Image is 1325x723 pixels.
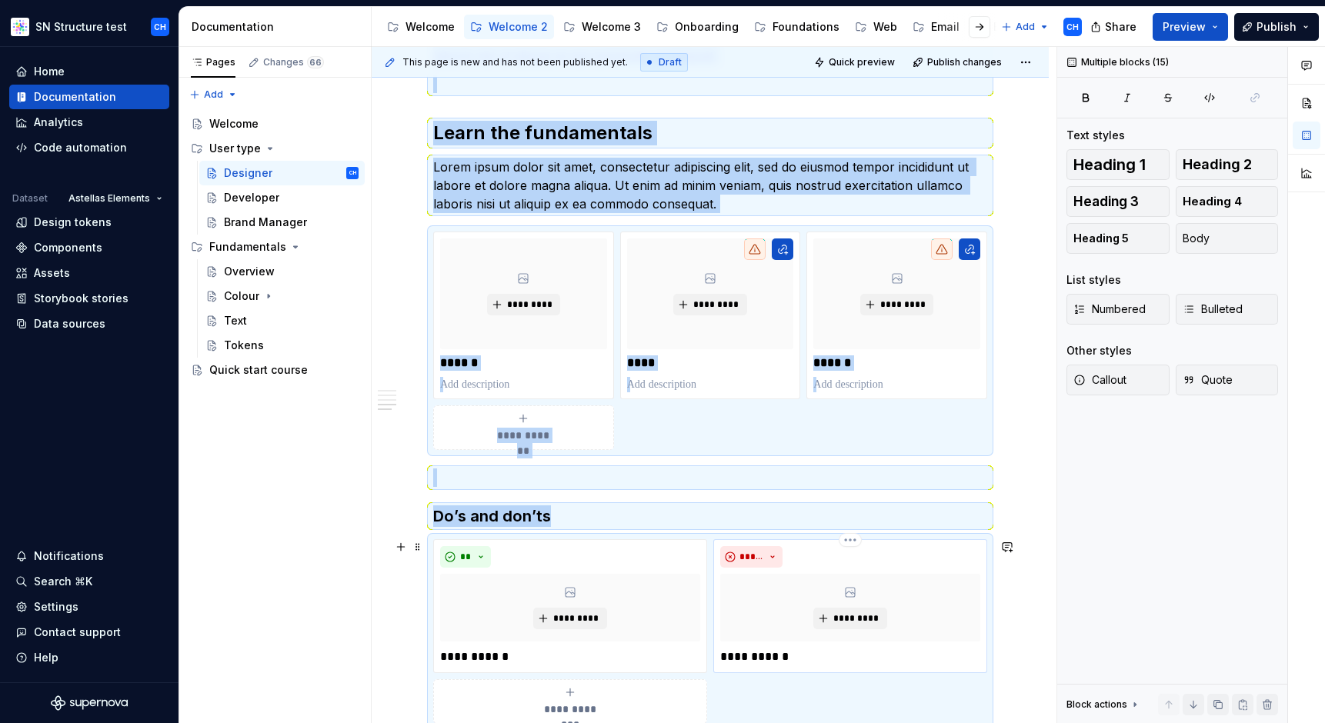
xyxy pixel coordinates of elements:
div: Web [873,19,897,35]
a: Welcome 2 [464,15,554,39]
div: Foundations [773,19,839,35]
div: Developer [224,190,279,205]
a: Colour [199,284,365,308]
div: Welcome 2 [489,19,548,35]
div: Code automation [34,140,127,155]
span: Heading 3 [1073,194,1139,209]
div: Fundamentals [209,239,286,255]
a: Email [906,15,966,39]
a: Storybook stories [9,286,169,311]
div: CH [1066,21,1079,33]
a: Text [199,308,365,333]
button: Body [1176,223,1279,254]
a: DesignerCH [199,161,365,185]
div: SN Structure test [35,19,127,35]
button: SN Structure testCH [3,10,175,43]
a: Web [849,15,903,39]
div: Pages [191,56,235,68]
div: Text [224,313,247,328]
a: Brand Manager [199,210,365,235]
div: Page tree [185,112,365,382]
button: Contact support [9,620,169,645]
a: Onboarding [650,15,745,39]
span: Add [204,88,223,101]
span: Bulleted [1183,302,1243,317]
div: Quick start course [209,362,308,378]
a: Data sources [9,312,169,336]
div: Home [34,64,65,79]
span: Publish [1257,19,1297,35]
div: Block actions [1066,694,1141,715]
div: User type [185,136,365,161]
h2: Learn the fundamentals [433,121,987,145]
a: Overview [199,259,365,284]
button: Heading 3 [1066,186,1170,217]
button: Heading 1 [1066,149,1170,180]
a: Documentation [9,85,169,109]
span: Quote [1183,372,1233,388]
a: Welcome 3 [557,15,647,39]
button: Help [9,645,169,670]
a: Welcome [381,15,461,39]
div: Design tokens [34,215,112,230]
div: Text styles [1066,128,1125,143]
div: Welcome 3 [582,19,641,35]
button: Heading 5 [1066,223,1170,254]
div: Colour [224,288,259,304]
div: Storybook stories [34,291,128,306]
button: Heading 4 [1176,186,1279,217]
div: Designer [224,165,272,181]
div: Welcome [209,116,259,132]
div: Overview [224,264,275,279]
span: Share [1105,19,1136,35]
div: Documentation [192,19,365,35]
a: Analytics [9,110,169,135]
div: Tokens [224,338,264,353]
button: Notifications [9,544,169,568]
button: Heading 2 [1176,149,1279,180]
a: Assets [9,261,169,285]
button: Publish [1234,13,1319,41]
a: Tokens [199,333,365,358]
div: User type [209,141,261,156]
button: Quick preview [809,52,902,73]
span: Heading 1 [1073,157,1146,172]
button: Preview [1153,13,1228,41]
span: 66 [307,56,324,68]
div: CH [154,21,166,33]
div: Email [931,19,960,35]
div: Settings [34,599,78,615]
div: List styles [1066,272,1121,288]
span: Publish changes [927,56,1002,68]
button: Astellas Elements [62,188,169,209]
div: Documentation [34,89,116,105]
span: Add [1016,21,1035,33]
div: Search ⌘K [34,574,92,589]
div: Welcome [406,19,455,35]
div: Block actions [1066,698,1127,711]
button: Publish changes [908,52,1009,73]
a: Settings [9,595,169,619]
div: Assets [34,265,70,281]
div: Changes [263,56,324,68]
span: This page is new and has not been published yet. [402,56,628,68]
span: Astellas Elements [68,192,150,205]
a: Design tokens [9,210,169,235]
a: Developer [199,185,365,210]
div: Contact support [34,625,121,640]
h3: Do’s and don’ts [433,505,987,527]
div: Onboarding [675,19,739,35]
div: CH [349,165,356,181]
div: Help [34,650,58,665]
a: Quick start course [185,358,365,382]
a: Home [9,59,169,84]
button: Add [996,16,1054,38]
span: Heading 5 [1073,231,1129,246]
div: Brand Manager [224,215,307,230]
span: Heading 2 [1183,157,1252,172]
div: Dataset [12,192,48,205]
button: Add [185,84,242,105]
a: Foundations [748,15,846,39]
span: Numbered [1073,302,1146,317]
span: Callout [1073,372,1126,388]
